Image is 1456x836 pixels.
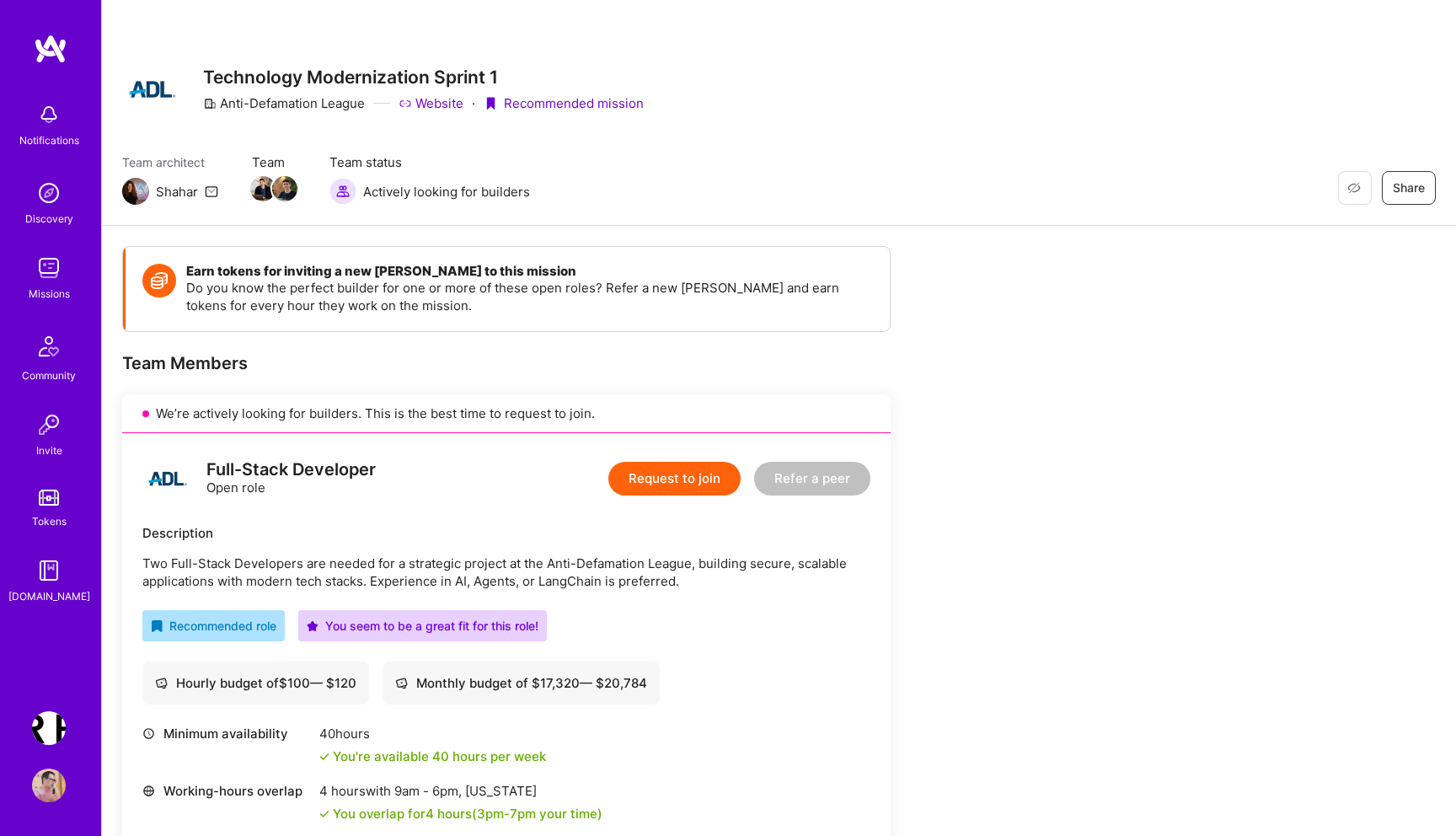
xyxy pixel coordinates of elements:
[142,453,193,504] img: logo
[122,352,891,374] div: Team Members
[19,131,79,149] div: Notifications
[307,617,538,635] div: You seem to be a great fit for this role!
[32,711,66,745] img: Terr.ai: Building an Innovative Real Estate Platform
[484,97,497,110] i: icon PurpleRibbon
[203,94,365,112] div: Anti-Defamation League
[319,748,546,765] div: You're available 40 hours per week
[395,674,647,692] div: Monthly budget of $ 17,320 — $ 20,784
[122,59,183,120] img: Company Logo
[142,555,870,590] p: Two Full-Stack Developers are needed for a strategic project at the Anti-Defamation League, build...
[206,461,376,496] div: Open role
[155,677,168,689] i: icon Cash
[142,264,176,297] img: Token icon
[252,174,274,203] a: Team Member Avatar
[252,153,296,171] span: Team
[32,769,66,802] img: User Avatar
[32,98,66,131] img: bell
[319,725,546,742] div: 40 hours
[399,94,463,112] a: Website
[272,176,297,201] img: Team Member Avatar
[203,97,217,110] i: icon CompanyGray
[319,809,329,819] i: icon Check
[142,524,870,542] div: Description
[319,752,329,762] i: icon Check
[156,183,198,201] div: Shahar
[1393,180,1425,196] span: Share
[754,462,870,496] button: Refer a peer
[142,782,311,800] div: Working-hours overlap
[307,620,318,632] i: icon PurpleStar
[186,279,873,314] p: Do you know the perfect builder for one or more of these open roles? Refer a new [PERSON_NAME] an...
[22,367,76,384] div: Community
[391,783,465,799] span: 9am - 6pm ,
[36,442,62,459] div: Invite
[32,554,66,587] img: guide book
[186,264,873,279] h4: Earn tokens for inviting a new [PERSON_NAME] to this mission
[329,178,356,205] img: Actively looking for builders
[333,805,602,823] div: You overlap for 4 hours ( your time)
[32,176,66,210] img: discovery
[32,408,66,442] img: Invite
[203,67,644,88] h3: Technology Modernization Sprint 1
[122,178,149,205] img: Team Architect
[151,617,276,635] div: Recommended role
[142,785,155,797] i: icon World
[319,782,602,800] div: 4 hours with [US_STATE]
[250,176,276,201] img: Team Member Avatar
[122,394,891,433] div: We’re actively looking for builders. This is the best time to request to join.
[8,587,90,605] div: [DOMAIN_NAME]
[205,185,218,198] i: icon Mail
[608,462,741,496] button: Request to join
[142,725,311,742] div: Minimum availability
[472,94,475,112] div: ·
[1382,171,1436,205] button: Share
[155,674,356,692] div: Hourly budget of $ 100 — $ 120
[274,174,296,203] a: Team Member Avatar
[25,210,73,228] div: Discovery
[142,727,155,740] i: icon Clock
[1347,181,1361,195] i: icon EyeClosed
[363,183,530,201] span: Actively looking for builders
[151,620,163,632] i: icon RecommendedBadge
[28,769,70,802] a: User Avatar
[39,490,59,506] img: tokens
[32,512,67,530] div: Tokens
[28,711,70,745] a: Terr.ai: Building an Innovative Real Estate Platform
[34,34,67,64] img: logo
[329,153,530,171] span: Team status
[122,153,218,171] span: Team architect
[395,677,408,689] i: icon Cash
[29,285,70,303] div: Missions
[29,326,69,367] img: Community
[206,461,376,479] div: Full-Stack Developer
[32,251,66,285] img: teamwork
[484,94,644,112] div: Recommended mission
[477,806,536,822] span: 3pm - 7pm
